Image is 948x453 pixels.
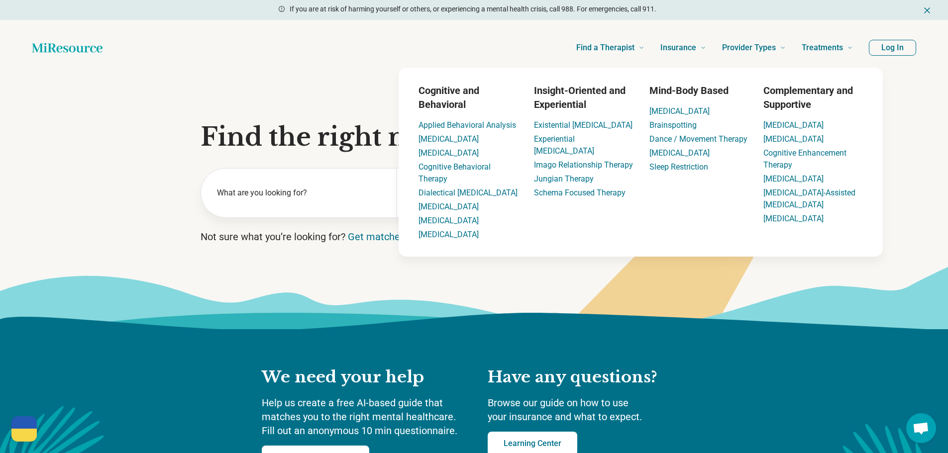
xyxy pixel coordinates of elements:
a: [MEDICAL_DATA] [763,174,824,183]
a: [MEDICAL_DATA] [419,148,479,158]
h1: Find the right mental health care for you [201,122,748,152]
a: Find a Therapist [576,28,644,68]
a: Imago Relationship Therapy [534,160,633,170]
a: [MEDICAL_DATA] [649,106,710,116]
h2: We need your help [262,367,468,388]
a: Open chat [906,413,936,443]
a: [MEDICAL_DATA] [419,216,479,225]
h3: Cognitive and Behavioral [419,84,518,111]
a: [MEDICAL_DATA] [763,214,824,223]
a: Experiential [MEDICAL_DATA] [534,134,594,156]
a: [MEDICAL_DATA]-Assisted [MEDICAL_DATA] [763,188,855,209]
a: [MEDICAL_DATA] [419,134,479,144]
p: If you are at risk of harming yourself or others, or experiencing a mental health crisis, call 98... [290,4,656,14]
button: Dismiss [922,4,932,16]
a: Schema Focused Therapy [534,188,626,197]
button: Log In [869,40,916,56]
a: [MEDICAL_DATA] [763,120,824,130]
h3: Complementary and Supportive [763,84,863,111]
a: [MEDICAL_DATA] [763,134,824,144]
a: Treatments [802,28,853,68]
p: Browse our guide on how to use your insurance and what to expect. [488,396,687,424]
a: Brainspotting [649,120,697,130]
a: Jungian Therapy [534,174,594,183]
a: Sleep Restriction [649,162,708,172]
label: What are you looking for? [217,187,385,199]
div: Treatments [339,68,943,257]
a: [MEDICAL_DATA] [649,148,710,158]
span: Provider Types [722,41,776,55]
a: Insurance [660,28,706,68]
h3: Insight-Oriented and Experiential [534,84,633,111]
a: Dance / Movement Therapy [649,134,747,144]
a: Provider Types [722,28,786,68]
h2: Have any questions? [488,367,687,388]
span: Insurance [660,41,696,55]
p: Not sure what you’re looking for? [201,230,748,244]
a: Applied Behavioral Analysis [419,120,516,130]
a: Home page [32,38,103,58]
span: Find a Therapist [576,41,634,55]
a: Existential [MEDICAL_DATA] [534,120,632,130]
span: Treatments [802,41,843,55]
p: Help us create a free AI-based guide that matches you to the right mental healthcare. Fill out an... [262,396,468,438]
a: Dialectical [MEDICAL_DATA] [419,188,518,197]
h3: Mind-Body Based [649,84,747,97]
a: [MEDICAL_DATA] [419,202,479,211]
a: Cognitive Behavioral Therapy [419,162,491,183]
a: [MEDICAL_DATA] [419,230,479,239]
a: Cognitive Enhancement Therapy [763,148,846,170]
